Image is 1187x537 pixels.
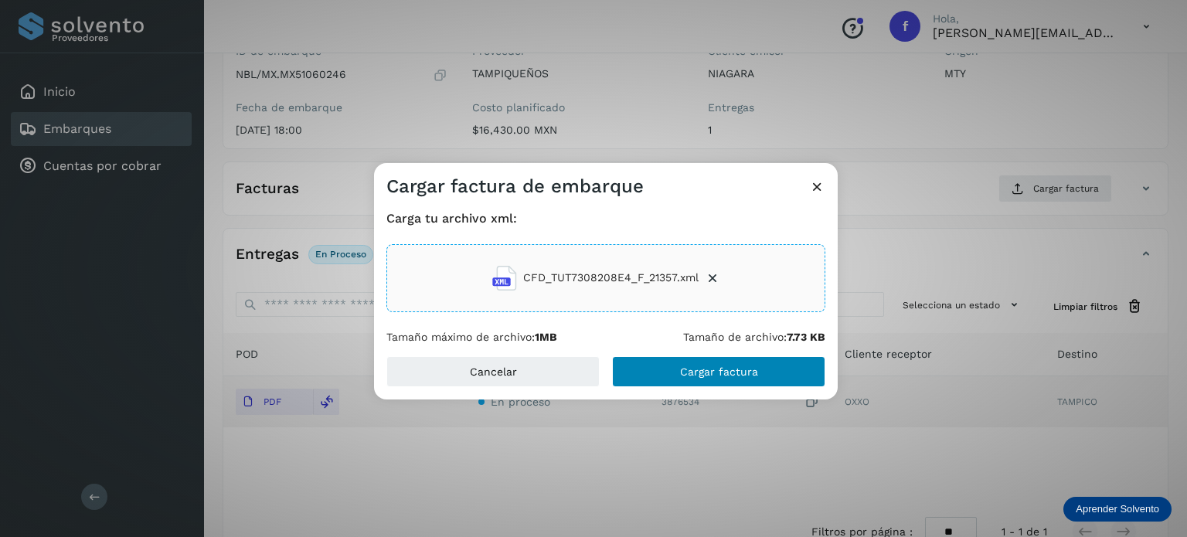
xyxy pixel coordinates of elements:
[787,331,825,343] b: 7.73 KB
[612,356,825,387] button: Cargar factura
[386,175,644,198] h3: Cargar factura de embarque
[523,270,699,286] span: CFD_TUT7308208E4_F_21357.xml
[1076,503,1159,515] p: Aprender Solvento
[535,331,557,343] b: 1MB
[683,331,825,344] p: Tamaño de archivo:
[386,211,825,226] h4: Carga tu archivo xml:
[680,366,758,377] span: Cargar factura
[470,366,517,377] span: Cancelar
[1063,497,1172,522] div: Aprender Solvento
[386,331,557,344] p: Tamaño máximo de archivo:
[386,356,600,387] button: Cancelar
